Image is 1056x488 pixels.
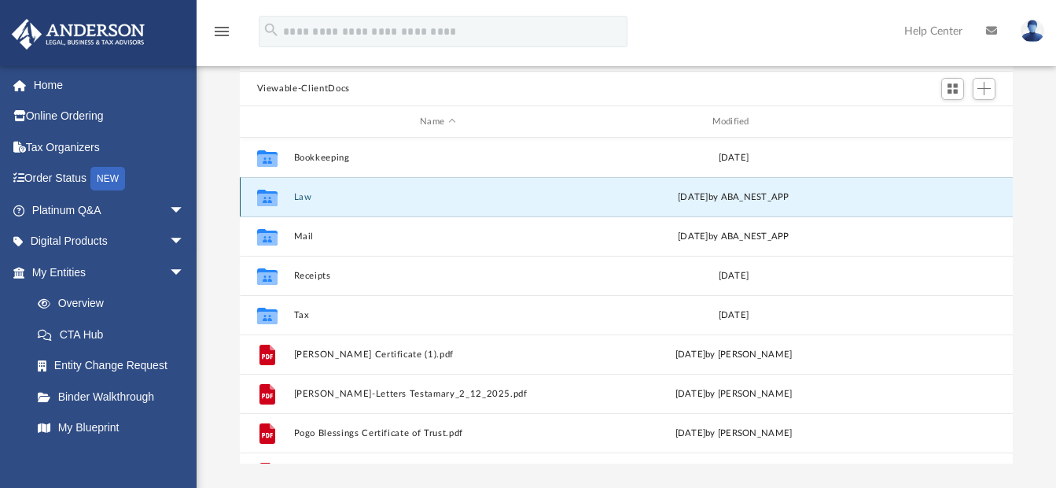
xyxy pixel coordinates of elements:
[589,190,878,205] div: [DATE] by ABA_NEST_APP
[11,131,208,163] a: Tax Organizers
[257,82,350,96] button: Viewable-ClientDocs
[11,163,208,195] a: Order StatusNEW
[11,226,208,257] a: Digital Productsarrow_drop_down
[589,230,878,244] div: [DATE] by ABA_NEST_APP
[212,22,231,41] i: menu
[246,115,285,129] div: id
[11,69,208,101] a: Home
[589,309,878,323] div: [DATE]
[22,288,208,320] a: Overview
[169,194,201,227] span: arrow_drop_down
[90,167,125,190] div: NEW
[1021,20,1044,43] img: User Pic
[263,21,280,39] i: search
[941,78,965,100] button: Switch to Grid View
[11,101,208,132] a: Online Ordering
[22,412,201,444] a: My Blueprint
[22,381,208,412] a: Binder Walkthrough
[293,271,582,281] button: Receipts
[293,310,582,320] button: Tax
[7,19,149,50] img: Anderson Advisors Platinum Portal
[240,138,1014,464] div: grid
[293,428,582,438] button: Pogo Blessings Certificate of Trust.pdf
[293,153,582,163] button: Bookkeeping
[589,151,878,165] div: [DATE]
[589,427,878,441] div: [DATE] by [PERSON_NAME]
[589,269,878,283] div: [DATE]
[169,257,201,289] span: arrow_drop_down
[212,30,231,41] a: menu
[885,115,995,129] div: id
[293,192,582,202] button: Law
[293,349,582,360] button: [PERSON_NAME] Certificate (1).pdf
[22,319,208,350] a: CTA Hub
[293,115,582,129] div: Name
[293,389,582,399] button: [PERSON_NAME]-Letters Testamary_2_12_2025.pdf
[11,257,208,288] a: My Entitiesarrow_drop_down
[293,231,582,242] button: Mail
[589,387,878,401] div: [DATE] by [PERSON_NAME]
[589,115,878,129] div: Modified
[22,350,208,382] a: Entity Change Request
[11,194,208,226] a: Platinum Q&Aarrow_drop_down
[169,226,201,258] span: arrow_drop_down
[589,348,878,362] div: [DATE] by [PERSON_NAME]
[973,78,996,100] button: Add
